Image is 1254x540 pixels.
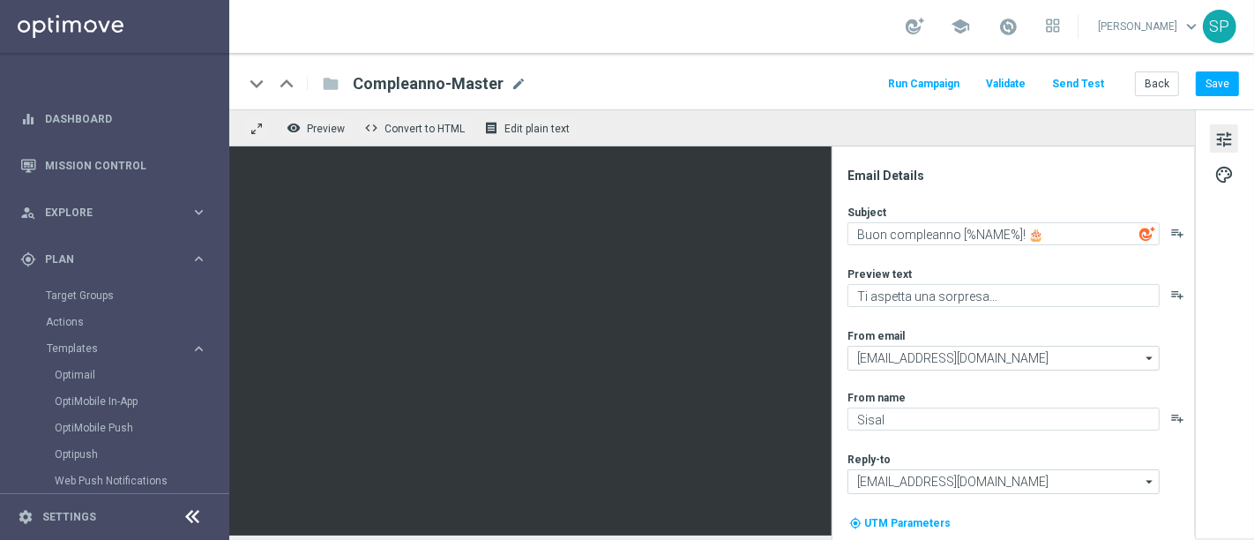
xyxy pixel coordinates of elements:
div: SP [1203,10,1236,43]
a: Actions [46,315,183,329]
button: Back [1135,71,1179,96]
button: Run Campaign [885,72,962,96]
i: receipt [484,121,498,135]
span: tune [1214,128,1234,151]
i: equalizer [20,111,36,127]
i: person_search [20,205,36,221]
div: Email Details [847,168,1193,184]
button: Send Test [1049,72,1107,96]
div: Plan [20,251,190,267]
div: Actions [46,309,228,335]
button: Templates keyboard_arrow_right [46,341,208,356]
a: Web Push Notifications [55,474,183,488]
div: Templates [47,343,190,354]
button: Validate [983,72,1028,96]
button: remove_red_eye Preview [282,116,353,139]
i: keyboard_arrow_right [190,204,207,221]
i: keyboard_arrow_right [190,251,207,267]
button: playlist_add [1170,226,1184,240]
button: tune [1210,124,1238,153]
span: Compleanno-Master [353,73,504,94]
input: Select [847,346,1160,371]
a: Optimail [55,368,183,382]
span: mode_edit [511,76,526,92]
i: remove_red_eye [287,121,301,135]
label: From name [847,391,906,405]
span: Preview [307,123,345,135]
a: Optipush [55,447,183,461]
div: Dashboard [20,95,207,142]
div: OptiMobile Push [55,415,228,441]
i: my_location [849,517,862,529]
span: palette [1214,163,1234,186]
label: Preview text [847,267,912,281]
a: Mission Control [45,142,207,189]
button: playlist_add [1170,411,1184,425]
button: Mission Control [19,159,208,173]
input: Select [847,469,1160,494]
a: OptiMobile Push [55,421,183,435]
span: Explore [45,207,190,218]
label: Reply-to [847,453,891,467]
span: keyboard_arrow_down [1182,17,1201,36]
button: my_location UTM Parameters [847,514,952,533]
span: Validate [986,78,1026,90]
button: playlist_add [1170,288,1184,302]
i: arrow_drop_down [1141,470,1159,493]
button: code Convert to HTML [360,116,473,139]
span: UTM Parameters [864,517,951,529]
span: Edit plain text [504,123,570,135]
div: Explore [20,205,190,221]
a: Target Groups [46,289,183,303]
img: optiGenie.svg [1139,226,1155,242]
div: Web Push Notifications [55,468,228,494]
button: Save [1196,71,1239,96]
span: school [951,17,970,36]
a: Settings [42,512,96,522]
a: [PERSON_NAME]keyboard_arrow_down [1096,13,1203,40]
i: keyboard_arrow_right [190,341,207,357]
i: settings [18,509,34,525]
span: Templates [47,343,173,354]
div: Mission Control [20,142,207,189]
i: arrow_drop_down [1141,347,1159,370]
button: palette [1210,160,1238,188]
label: From email [847,329,905,343]
button: person_search Explore keyboard_arrow_right [19,206,208,220]
button: receipt Edit plain text [480,116,578,139]
a: OptiMobile In-App [55,394,183,409]
span: code [364,121,378,135]
button: gps_fixed Plan keyboard_arrow_right [19,252,208,266]
div: Optimail [55,362,228,388]
div: Target Groups [46,282,228,309]
a: Dashboard [45,95,207,142]
span: Plan [45,254,190,265]
i: gps_fixed [20,251,36,267]
div: Optipush [55,441,228,468]
label: Subject [847,206,886,220]
div: Templates [46,335,228,521]
button: equalizer Dashboard [19,112,208,126]
div: OptiMobile In-App [55,388,228,415]
span: Convert to HTML [384,123,465,135]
